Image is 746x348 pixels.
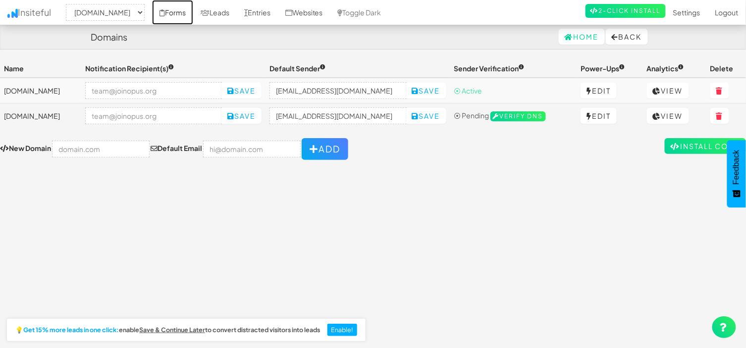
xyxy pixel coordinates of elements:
[139,326,205,334] u: Save & Continue Later
[490,111,546,120] a: Verify DNS
[221,83,262,99] button: Save
[85,107,222,124] input: team@joinopus.org
[454,64,525,73] span: Sender Verification
[52,141,150,157] input: domain.com
[23,327,119,334] strong: Get 15% more leads in one click:
[665,138,746,154] a: Install Code
[91,32,127,42] h4: Domains
[706,59,746,78] th: Delete
[302,138,348,160] button: Add
[269,64,325,73] span: Default Sender
[586,4,666,18] a: 2-Click Install
[732,150,741,185] span: Feedback
[647,64,684,73] span: Analytics
[606,29,648,45] button: Back
[85,82,222,99] input: team@joinopus.org
[581,83,617,99] a: Edit
[15,327,320,334] h2: 💡 enable to convert distracted visitors into leads
[151,143,202,153] label: Default Email
[269,107,406,124] input: hi@example.com
[221,108,262,124] button: Save
[559,29,605,45] a: Home
[139,327,205,334] a: Save & Continue Later
[454,86,482,95] span: ⦿ Active
[727,140,746,207] button: Feedback - Show survey
[85,64,174,73] span: Notification Recipient(s)
[7,9,18,18] img: icon.png
[406,108,446,124] button: Save
[406,83,446,99] button: Save
[647,83,689,99] a: View
[203,141,301,157] input: hi@domain.com
[454,111,489,120] span: ⦿ Pending
[490,111,546,121] span: Verify DNS
[581,108,617,124] a: Edit
[327,324,358,337] button: Enable!
[269,82,406,99] input: hi@example.com
[581,64,625,73] span: Power-Ups
[647,108,689,124] a: View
